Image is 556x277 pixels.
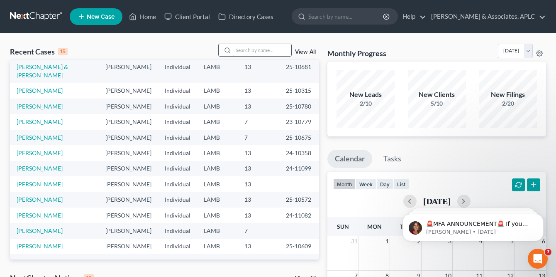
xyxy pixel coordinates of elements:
td: 13 [238,239,279,254]
iframe: Intercom notifications message [390,196,556,255]
button: month [333,178,356,190]
td: 13 [238,254,279,270]
td: Individual [158,83,197,99]
td: LAMB [197,145,238,161]
a: [PERSON_NAME] [17,196,63,203]
td: 13 [238,99,279,114]
div: New Clients [408,90,466,99]
td: [PERSON_NAME] [99,99,158,114]
td: [PERSON_NAME] [99,145,158,161]
a: [PERSON_NAME] & [PERSON_NAME] [17,63,68,79]
td: [PERSON_NAME] [99,223,158,238]
a: Help [398,9,426,24]
a: View All [295,49,316,55]
button: list [393,178,409,190]
td: [PERSON_NAME] [99,114,158,129]
div: 2/20 [479,99,537,108]
a: [PERSON_NAME] [17,87,63,94]
td: 13 [238,192,279,208]
a: Calendar [327,150,372,168]
td: Individual [158,176,197,192]
td: Individual [158,145,197,161]
td: LAMB [197,59,238,83]
td: [PERSON_NAME] [99,83,158,99]
td: LAMB [197,83,238,99]
td: 25-10780 [279,99,319,114]
div: Recent Cases [10,47,68,57]
iframe: Intercom live chat [528,249,548,269]
td: 25-10609 [279,239,319,254]
td: 7 [238,223,279,238]
td: 24-11082 [279,208,319,223]
td: [PERSON_NAME] [99,161,158,176]
a: Directory Cases [214,9,278,24]
span: 7 [545,249,551,255]
a: [PERSON_NAME] [17,181,63,188]
a: [PERSON_NAME] [17,242,63,250]
td: [PERSON_NAME] [99,176,158,192]
td: 13 [238,161,279,176]
td: Individual [158,114,197,129]
span: 31 [350,236,358,246]
div: New Filings [479,90,537,99]
td: LAMB [197,223,238,238]
td: LAMB [197,99,238,114]
td: Individual [158,208,197,223]
td: Individual [158,254,197,270]
button: week [356,178,376,190]
a: Tasks [376,150,409,168]
td: LAMB [197,239,238,254]
td: LAMB [197,176,238,192]
td: Individual [158,239,197,254]
td: 13 [238,59,279,83]
span: 1 [385,236,390,246]
td: [PERSON_NAME] [99,254,158,270]
a: [PERSON_NAME] [17,227,63,234]
div: 5/10 [408,99,466,108]
td: [PERSON_NAME] [99,208,158,223]
td: 7 [238,114,279,129]
td: 24-10358 [279,145,319,161]
td: [PERSON_NAME] [99,130,158,145]
td: 23-10779 [279,114,319,129]
td: [PERSON_NAME] [99,59,158,83]
a: [PERSON_NAME] [17,258,63,265]
td: Individual [158,130,197,145]
input: Search by name... [233,44,291,56]
div: New Leads [337,90,395,99]
td: 25-10572 [279,192,319,208]
td: 13 [238,208,279,223]
button: day [376,178,393,190]
td: LAMB [197,192,238,208]
td: LAMB [197,208,238,223]
div: 2/10 [337,99,395,108]
td: Individual [158,192,197,208]
td: 13 [238,145,279,161]
span: New Case [87,14,115,20]
td: 25-10681 [279,59,319,83]
td: Individual [158,223,197,238]
td: 25-10675 [279,130,319,145]
span: Sun [337,223,349,230]
td: Individual [158,161,197,176]
td: 13 [238,83,279,99]
td: 13 [238,176,279,192]
a: [PERSON_NAME] [17,103,63,110]
td: [PERSON_NAME] [99,192,158,208]
td: LAMB [197,114,238,129]
a: [PERSON_NAME] [17,165,63,172]
a: [PERSON_NAME] [17,149,63,156]
div: 15 [58,48,68,55]
td: Individual [158,59,197,83]
td: LAMB [197,161,238,176]
a: [PERSON_NAME] & Associates, APLC [427,9,546,24]
td: 25-10017 [279,254,319,270]
h3: Monthly Progress [327,48,386,58]
a: [PERSON_NAME] [17,134,63,141]
td: LAMB [197,254,238,270]
span: Mon [367,223,382,230]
